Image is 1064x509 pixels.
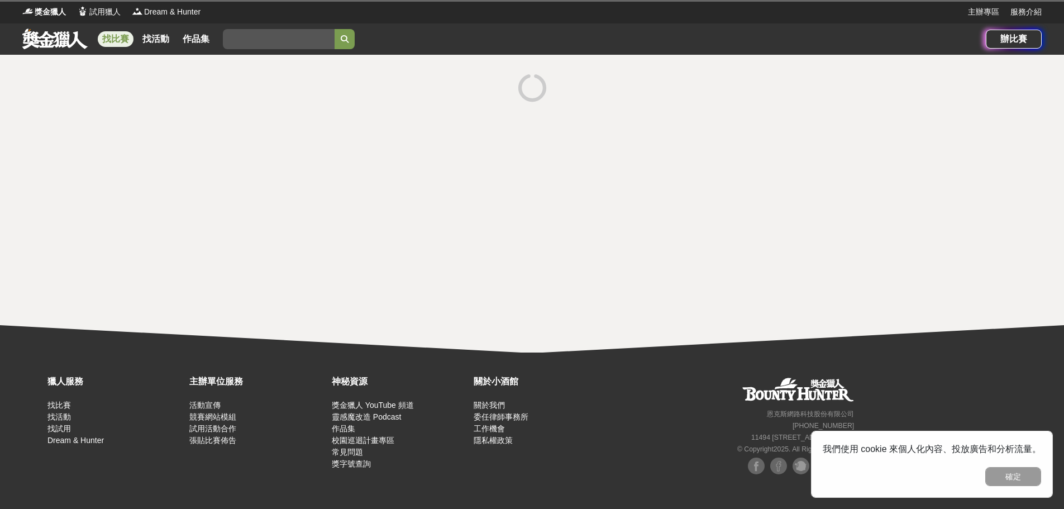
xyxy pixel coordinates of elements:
[35,6,66,18] span: 獎金獵人
[47,436,104,445] a: Dream & Hunter
[189,424,236,433] a: 試用活動合作
[474,424,505,433] a: 工作機會
[332,436,394,445] a: 校園巡迴計畫專區
[793,458,809,474] img: Plurk
[986,30,1042,49] a: 辦比賽
[748,458,765,474] img: Facebook
[22,6,66,18] a: Logo獎金獵人
[189,412,236,421] a: 競賽網站模組
[474,375,610,388] div: 關於小酒館
[737,445,854,453] small: © Copyright 2025 . All Rights Reserved.
[474,401,505,410] a: 關於我們
[767,410,854,418] small: 恩克斯網路科技股份有限公司
[332,401,414,410] a: 獎金獵人 YouTube 頻道
[47,424,71,433] a: 找試用
[474,412,528,421] a: 委任律師事務所
[332,459,371,468] a: 獎字號查詢
[144,6,201,18] span: Dream & Hunter
[474,436,513,445] a: 隱私權政策
[332,412,401,421] a: 靈感魔改造 Podcast
[47,412,71,421] a: 找活動
[89,6,121,18] span: 試用獵人
[138,31,174,47] a: 找活動
[985,467,1041,486] button: 確定
[332,375,468,388] div: 神秘資源
[189,375,326,388] div: 主辦單位服務
[132,6,143,17] img: Logo
[189,436,236,445] a: 張貼比賽佈告
[178,31,214,47] a: 作品集
[823,444,1041,454] span: 我們使用 cookie 來個人化內容、投放廣告和分析流量。
[332,424,355,433] a: 作品集
[770,458,787,474] img: Facebook
[77,6,88,17] img: Logo
[189,401,221,410] a: 活動宣傳
[47,375,184,388] div: 獵人服務
[98,31,133,47] a: 找比賽
[132,6,201,18] a: LogoDream & Hunter
[22,6,34,17] img: Logo
[77,6,121,18] a: Logo試用獵人
[968,6,999,18] a: 主辦專區
[1010,6,1042,18] a: 服務介紹
[751,434,854,441] small: 11494 [STREET_ADDRESS] 3 樓
[793,422,854,430] small: [PHONE_NUMBER]
[332,448,363,456] a: 常見問題
[47,401,71,410] a: 找比賽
